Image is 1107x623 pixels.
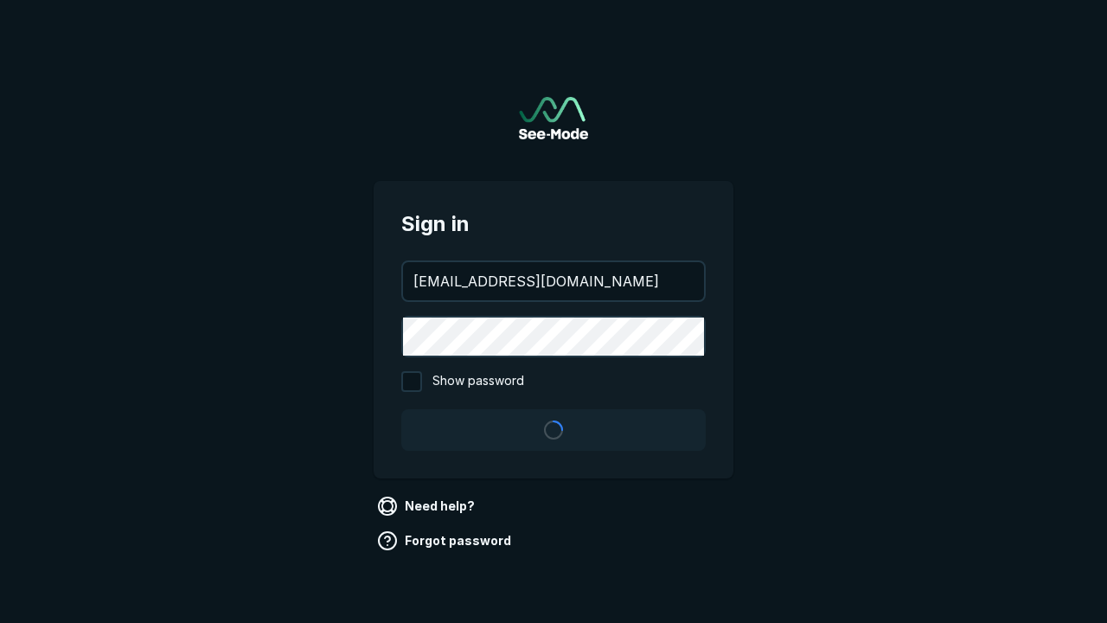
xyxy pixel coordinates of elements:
img: See-Mode Logo [519,97,588,139]
a: Forgot password [374,527,518,555]
input: your@email.com [403,262,704,300]
a: Go to sign in [519,97,588,139]
a: Need help? [374,492,482,520]
span: Show password [432,371,524,392]
span: Sign in [401,209,706,240]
